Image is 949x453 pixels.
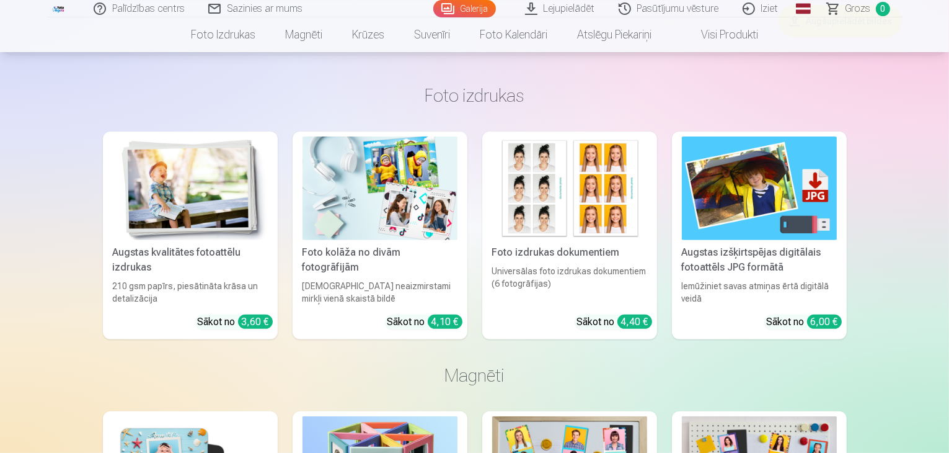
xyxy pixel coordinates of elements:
a: Foto kalendāri [465,17,562,52]
img: Augstas kvalitātes fotoattēlu izdrukas [113,137,268,240]
a: Augstas izšķirtspējas digitālais fotoattēls JPG formātāAugstas izšķirtspējas digitālais fotoattēl... [672,132,847,339]
div: Iemūžiniet savas atmiņas ērtā digitālā veidā [677,280,842,305]
div: 210 gsm papīrs, piesātināta krāsa un detalizācija [108,280,273,305]
div: Sākot no [387,315,462,330]
a: Atslēgu piekariņi [562,17,666,52]
div: 3,60 € [238,315,273,329]
h3: Foto izdrukas [113,84,837,107]
span: Grozs [845,1,871,16]
h3: Magnēti [113,364,837,387]
div: Sākot no [198,315,273,330]
div: Augstas izšķirtspējas digitālais fotoattēls JPG formātā [677,245,842,275]
a: Foto kolāža no divām fotogrāfijāmFoto kolāža no divām fotogrāfijām[DEMOGRAPHIC_DATA] neaizmirstam... [293,132,467,339]
div: 4,40 € [617,315,652,329]
a: Foto izdrukas dokumentiemFoto izdrukas dokumentiemUniversālas foto izdrukas dokumentiem (6 fotogr... [482,132,657,339]
a: Suvenīri [399,17,465,52]
img: Foto kolāža no divām fotogrāfijām [302,137,457,240]
div: Augstas kvalitātes fotoattēlu izdrukas [108,245,273,275]
div: Foto kolāža no divām fotogrāfijām [298,245,462,275]
div: 4,10 € [428,315,462,329]
div: 6,00 € [807,315,842,329]
a: Augstas kvalitātes fotoattēlu izdrukasAugstas kvalitātes fotoattēlu izdrukas210 gsm papīrs, piesā... [103,132,278,339]
div: Sākot no [577,315,652,330]
div: Sākot no [767,315,842,330]
div: Foto izdrukas dokumentiem [487,245,652,260]
a: Foto izdrukas [176,17,270,52]
div: Universālas foto izdrukas dokumentiem (6 fotogrāfijas) [487,265,652,305]
img: /fa1 [52,5,66,12]
img: Augstas izšķirtspējas digitālais fotoattēls JPG formātā [682,137,837,240]
a: Magnēti [270,17,337,52]
div: [DEMOGRAPHIC_DATA] neaizmirstami mirkļi vienā skaistā bildē [298,280,462,305]
span: 0 [876,2,890,16]
a: Krūzes [337,17,399,52]
img: Foto izdrukas dokumentiem [492,137,647,240]
a: Visi produkti [666,17,773,52]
